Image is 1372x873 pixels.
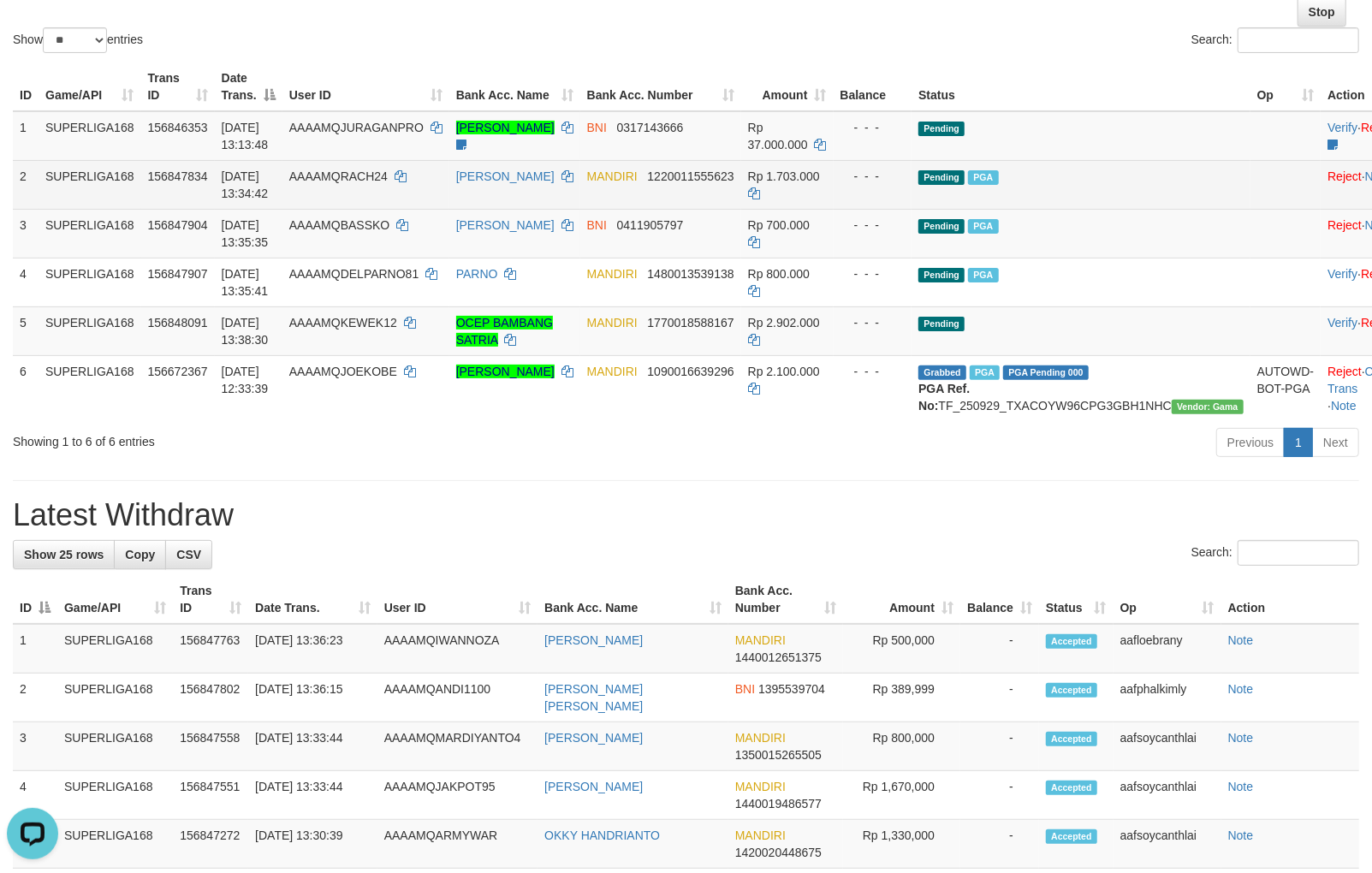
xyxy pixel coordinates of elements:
a: 1 [1284,428,1313,457]
span: 156848091 [148,316,208,330]
div: - - - [840,119,906,136]
span: 156672367 [148,365,208,378]
input: Search: [1238,540,1359,566]
td: SUPERLIGA168 [39,355,141,421]
span: BNI [735,682,755,696]
a: Verify [1327,267,1357,281]
div: - - - [840,217,906,234]
td: AAAAMQJAKPOT95 [377,771,538,820]
a: [PERSON_NAME] [456,218,555,232]
td: 156847763 [173,624,248,674]
td: 2 [13,674,57,722]
span: Marked by aafsengchandara [970,365,1000,380]
div: - - - [840,363,906,380]
td: [DATE] 13:33:44 [248,771,377,820]
a: [PERSON_NAME] [456,121,555,134]
span: Copy 1350015265505 to clipboard [735,748,822,762]
span: Pending [918,219,965,234]
td: SUPERLIGA168 [57,771,173,820]
span: Copy 1090016639296 to clipboard [647,365,734,378]
span: [DATE] 13:38:30 [222,316,269,347]
div: - - - [840,265,906,282]
span: [DATE] 13:13:48 [222,121,269,151]
td: 156847272 [173,820,248,869]
span: MANDIRI [735,828,786,842]
span: Rp 37.000.000 [748,121,808,151]
th: Action [1221,575,1359,624]
th: Trans ID: activate to sort column ascending [173,575,248,624]
th: Amount: activate to sort column ascending [741,62,834,111]
td: TF_250929_TXACOYW96CPG3GBH1NHC [912,355,1250,421]
span: [DATE] 13:35:35 [222,218,269,249]
span: Copy 1770018588167 to clipboard [647,316,734,330]
a: Note [1331,399,1357,413]
th: Status [912,62,1250,111]
span: Pending [918,268,965,282]
span: Accepted [1046,634,1097,649]
th: Amount: activate to sort column ascending [843,575,960,624]
a: Verify [1327,121,1357,134]
td: aafsoycanthlai [1114,722,1221,771]
td: - [960,624,1039,674]
td: 6 [13,355,39,421]
span: Copy 1440012651375 to clipboard [735,650,822,664]
span: AAAAMQRACH24 [289,169,388,183]
a: [PERSON_NAME] [544,780,643,793]
span: Accepted [1046,732,1097,746]
td: Rp 1,330,000 [843,820,960,869]
label: Search: [1191,540,1359,566]
span: Rp 2.100.000 [748,365,820,378]
th: Date Trans.: activate to sort column descending [215,62,282,111]
span: 156847907 [148,267,208,281]
td: SUPERLIGA168 [39,160,141,209]
h1: Latest Withdraw [13,498,1359,532]
div: Showing 1 to 6 of 6 entries [13,426,559,450]
td: [DATE] 13:30:39 [248,820,377,869]
th: Game/API: activate to sort column ascending [57,575,173,624]
td: 1 [13,624,57,674]
input: Search: [1238,27,1359,53]
th: Trans ID: activate to sort column ascending [141,62,215,111]
a: Note [1228,682,1254,696]
td: aafphalkimly [1114,674,1221,722]
span: AAAAMQJOEKOBE [289,365,397,378]
span: Marked by aafsoycanthlai [968,170,998,185]
a: [PERSON_NAME] [456,365,555,378]
span: Copy 1395539704 to clipboard [758,682,825,696]
span: Copy 0317143666 to clipboard [617,121,684,134]
td: AAAAMQANDI1100 [377,674,538,722]
span: Vendor URL: https://trx31.1velocity.biz [1172,400,1244,414]
span: Copy [125,548,155,561]
span: MANDIRI [735,780,786,793]
span: Accepted [1046,829,1097,844]
th: Game/API: activate to sort column ascending [39,62,141,111]
span: Pending [918,317,965,331]
span: BNI [587,218,607,232]
span: Accepted [1046,683,1097,698]
span: Marked by aafsoycanthlai [968,268,998,282]
th: Status: activate to sort column ascending [1039,575,1114,624]
td: AAAAMQMARDIYANTO4 [377,722,538,771]
span: BNI [587,121,607,134]
td: Rp 1,670,000 [843,771,960,820]
span: MANDIRI [587,169,638,183]
a: Copy [114,540,166,569]
th: User ID: activate to sort column ascending [282,62,449,111]
td: - [960,820,1039,869]
div: - - - [840,314,906,331]
td: SUPERLIGA168 [39,306,141,355]
td: - [960,674,1039,722]
th: Balance: activate to sort column ascending [960,575,1039,624]
a: Note [1228,633,1254,647]
a: Next [1312,428,1359,457]
td: - [960,722,1039,771]
td: aafloebrany [1114,624,1221,674]
td: aafsoycanthlai [1114,820,1221,869]
span: [DATE] 13:34:42 [222,169,269,200]
td: 3 [13,209,39,258]
span: AAAAMQKEWEK12 [289,316,397,330]
td: 156847551 [173,771,248,820]
span: [DATE] 12:33:39 [222,365,269,395]
a: Previous [1216,428,1285,457]
a: [PERSON_NAME] [456,169,555,183]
